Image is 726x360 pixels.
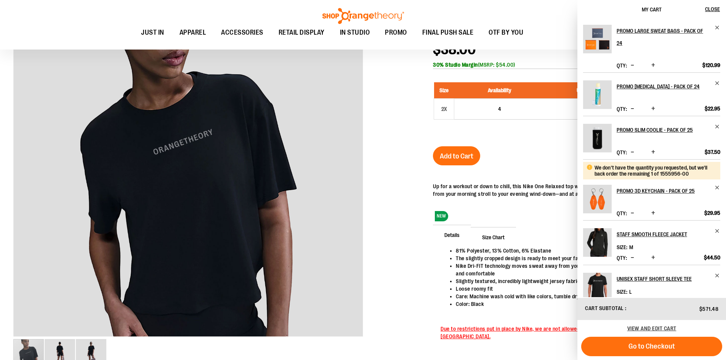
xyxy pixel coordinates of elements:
[617,244,627,250] dt: Size
[627,325,676,331] a: View and edit cart
[583,185,612,218] a: Promo 3D Keychain - Pack of 25
[498,106,501,112] span: 4
[649,149,657,156] button: Increase product quantity
[456,293,705,300] li: Care: Machine wash cold with like colors, tumble dry low, do not iron, do not bleach and do not d...
[433,146,480,165] button: Add to Cart
[715,80,720,86] a: Remove item
[704,254,720,261] span: $44.50
[649,210,657,217] button: Increase product quantity
[456,262,705,277] li: Nike Dri-FIT technology moves sweat away from your skin for quicker evaporation, helping you stay...
[617,62,627,69] label: Qty
[699,306,719,312] span: $571.48
[705,149,720,155] span: $37.50
[583,80,612,114] a: Promo Lip Balm - Pack of 24
[583,273,612,306] a: Unisex Staff Short Sleeve Tee
[321,8,405,24] img: Shop Orangetheory
[617,124,720,136] a: Promo Slim Coolie - Pack of 25
[581,337,722,356] button: Go to Checkout
[617,210,627,216] label: Qty
[583,72,720,116] li: Product
[435,211,448,221] span: NEW
[649,105,657,113] button: Increase product quantity
[649,62,657,69] button: Increase product quantity
[715,228,720,234] a: Remove item
[629,254,636,262] button: Decrease product quantity
[422,24,474,41] span: FINAL PUSH SALE
[583,124,612,157] a: Promo Slim Coolie - Pack of 25
[702,62,720,69] span: $120.99
[629,62,636,69] button: Decrease product quantity
[705,105,720,112] span: $22.95
[583,25,720,72] li: Product
[642,6,662,13] span: My Cart
[617,124,710,136] h2: Promo Slim Coolie - Pack of 25
[221,24,263,41] span: ACCESSORIES
[434,82,454,99] th: Size
[433,61,713,69] div: (MSRP: $54.00)
[489,24,523,41] span: OTF BY YOU
[545,82,630,99] th: Unit Price
[617,228,710,240] h2: Staff Smooth Fleece Jacket
[595,165,715,177] div: We don't have the quantity you requested, but we'll back order the remaining 1 of 1555956-00
[617,185,710,197] h2: Promo 3D Keychain - Pack of 25
[583,124,612,152] img: Promo Slim Coolie - Pack of 25
[617,25,720,49] a: Promo Large Sweat Bags - Pack of 24
[629,149,636,156] button: Decrease product quantity
[438,103,450,115] div: 2X
[617,80,710,93] h2: Promo [MEDICAL_DATA] - Pack of 24
[617,273,710,285] h2: Unisex Staff Short Sleeve Tee
[456,247,705,254] li: 81% Polyester, 13% Cotton, 6% Elastane
[629,289,632,295] span: L
[279,24,325,41] span: RETAIL DISPLAY
[583,265,720,309] li: Product
[433,62,478,68] b: 30% Studio Margin
[629,105,636,113] button: Decrease product quantity
[456,285,705,293] li: Loose roomy fit
[715,124,720,130] a: Remove item
[629,244,633,250] span: M
[141,24,164,41] span: JUST IN
[705,6,720,12] span: Close
[583,228,612,257] img: Staff Smooth Fleece Jacket
[583,228,612,262] a: Staff Smooth Fleece Jacket
[583,159,720,220] li: Product
[617,25,710,49] h2: Promo Large Sweat Bags - Pack of 24
[433,225,471,245] span: Details
[548,105,626,113] div: $38.00
[433,182,713,198] div: Up for a workout or down to chill, this Nike One Relaxed top works for it all. A loose, roomy fit...
[179,24,206,41] span: APPAREL
[456,254,705,262] li: The slightly cropped design is ready to meet your favorite high-waisted leggings for a head-to-to...
[385,24,407,41] span: PROMO
[471,227,516,247] span: Size Chart
[715,25,720,30] a: Remove item
[704,210,720,216] span: $29.95
[715,185,720,190] a: Remove item
[433,42,476,58] span: $38.00
[440,152,473,160] span: Add to Cart
[583,80,612,109] img: Promo Lip Balm - Pack of 24
[583,273,612,301] img: Unisex Staff Short Sleeve Tee
[583,185,612,213] img: Promo 3D Keychain - Pack of 25
[456,300,705,308] li: Color: Black
[617,289,627,295] dt: Size
[585,305,624,311] span: Cart Subtotal
[617,255,627,261] label: Qty
[454,82,545,99] th: Availability
[629,210,636,217] button: Decrease product quantity
[583,25,612,58] a: Promo Large Sweat Bags - Pack of 24
[617,185,720,197] a: Promo 3D Keychain - Pack of 25
[617,228,720,240] a: Staff Smooth Fleece Jacket
[583,25,612,53] img: Promo Large Sweat Bags - Pack of 24
[649,254,657,262] button: Increase product quantity
[617,273,720,285] a: Unisex Staff Short Sleeve Tee
[617,106,627,112] label: Qty
[617,80,720,93] a: Promo [MEDICAL_DATA] - Pack of 24
[628,342,675,350] span: Go to Checkout
[583,116,720,159] li: Product
[456,277,705,285] li: Slightly textured, incredibly lightweight jersey fabric dries quickly and drapes you in comfort
[617,149,627,155] label: Qty
[441,326,670,339] span: Due to restrictions put in place by Nike, we are not allowed to sell or ship Nike product outside...
[583,220,720,265] li: Product
[715,273,720,278] a: Remove item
